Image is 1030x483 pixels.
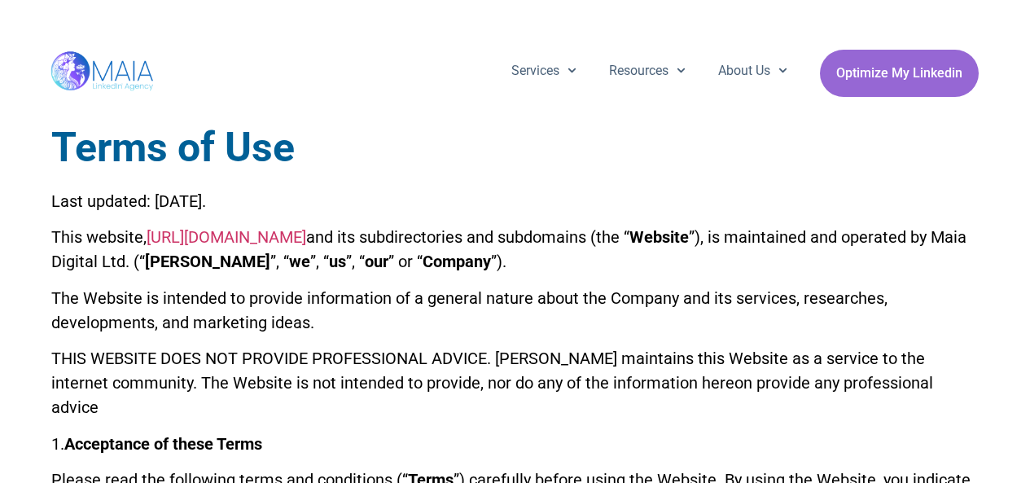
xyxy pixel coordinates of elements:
p: THIS WEBSITE DOES NOT PROVIDE PROFESSIONAL ADVICE. [PERSON_NAME] maintains this Website as a serv... [51,346,980,419]
b: Acceptance of these Terms [64,434,262,454]
img: MAIA Digital - LinkedIn™ Agency [50,33,156,114]
b: us [329,252,346,271]
span: Last updated: [DATE]. [51,191,206,211]
a: About Us [702,50,804,92]
b: we [289,252,310,271]
span: Optimize My Linkedin [836,58,962,89]
h1: Terms of Use [51,122,980,173]
b: [PERSON_NAME] [145,252,270,271]
b: Website [629,227,689,247]
nav: Menu [495,50,804,92]
a: [URL][DOMAIN_NAME] [147,227,306,247]
a: Resources [593,50,702,92]
a: Optimize My Linkedin [820,50,979,97]
b: Company [423,252,491,271]
b: our [365,252,388,271]
p: This website, and its subdirectories and subdomains (the “ ”), is maintained and operated by Maia... [51,225,980,274]
a: Services [495,50,593,92]
p: The Website is intended to provide information of a general nature about the Company and its serv... [51,286,980,335]
span: 1. [51,434,64,454]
